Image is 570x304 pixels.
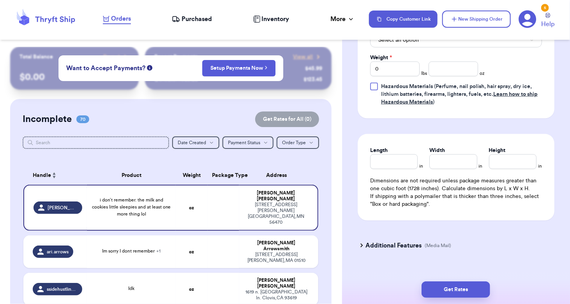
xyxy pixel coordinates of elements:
[244,277,309,289] div: [PERSON_NAME] [PERSON_NAME]
[370,33,542,48] button: Select an option
[178,140,206,145] span: Date Created
[92,198,171,216] span: i don’t remember. the milk and cookies little sleepies and at least one more thing lol
[87,166,176,185] th: Product
[422,281,490,298] button: Get Rates
[293,53,322,61] a: View all
[282,140,306,145] span: Order Type
[370,193,542,208] p: If shipping with a polymailer that is thicker than three inches, select "Box or hard packaging".
[47,286,78,292] span: ssidehustlin90smama
[111,14,131,23] span: Orders
[381,84,538,105] span: (Perfume, nail polish, hair spray, dry ice, lithium batteries, firearms, lighters, fuels, etc. )
[519,10,536,28] a: 5
[128,286,134,291] span: Idk
[277,136,319,149] button: Order Type
[189,205,194,210] strong: oz
[189,249,194,254] strong: oz
[480,70,485,76] span: oz
[419,163,423,169] span: in
[442,11,511,28] button: New Shipping Order
[244,252,309,263] div: [STREET_ADDRESS] [PERSON_NAME] , MA 01510
[370,177,542,208] div: Dimensions are not required unless package measures greater than one cubic foot (1728 inches). Ca...
[541,19,554,29] span: Help
[244,190,309,202] div: [PERSON_NAME] [PERSON_NAME]
[330,14,355,24] div: More
[429,147,445,154] label: Width
[244,289,309,301] div: 1619 n. [GEOGRAPHIC_DATA] ln. Clovis , CA 93619
[103,53,120,61] span: Payout
[189,287,194,292] strong: oz
[154,53,198,61] p: Recent Payments
[255,111,319,127] button: Get Rates for All (0)
[23,113,72,125] h2: Incomplete
[370,54,392,62] label: Weight
[244,202,309,225] div: [STREET_ADDRESS][PERSON_NAME] [GEOGRAPHIC_DATA] , MN 56470
[541,13,554,29] a: Help
[489,147,506,154] label: Height
[102,249,161,253] span: Im sorry I dont remember
[262,14,289,24] span: Inventory
[156,249,161,253] span: + 1
[23,136,169,149] input: Search
[378,36,419,44] span: Select an option
[365,241,422,250] h3: Additional Features
[208,166,239,185] th: Package Type
[541,4,549,12] div: 5
[172,14,212,24] a: Purchased
[479,163,483,169] span: in
[19,53,53,61] p: Total Balance
[202,60,276,76] button: Setup Payments Now
[425,242,451,249] p: (Media Mail)
[19,71,129,83] p: $ 0.00
[172,136,219,149] button: Date Created
[244,240,309,252] div: [PERSON_NAME] Arrowsmith
[305,65,322,72] div: $ 45.99
[48,205,78,211] span: [PERSON_NAME].[PERSON_NAME].treasures
[253,14,289,24] a: Inventory
[47,249,69,255] span: ari.arrows
[103,53,129,61] a: Payout
[381,84,433,89] span: Hazardous Materials
[210,64,268,72] a: Setup Payments Now
[228,140,260,145] span: Payment Status
[293,53,313,61] span: View all
[421,70,427,76] span: lbs
[369,11,438,28] button: Copy Customer Link
[304,76,322,83] div: $ 123.45
[33,171,51,180] span: Handle
[51,171,57,180] button: Sort ascending
[76,115,89,123] span: 70
[66,64,145,73] span: Want to Accept Payments?
[182,14,212,24] span: Purchased
[222,136,274,149] button: Payment Status
[370,147,388,154] label: Length
[239,166,319,185] th: Address
[538,163,542,169] span: in
[176,166,207,185] th: Weight
[103,14,131,24] a: Orders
